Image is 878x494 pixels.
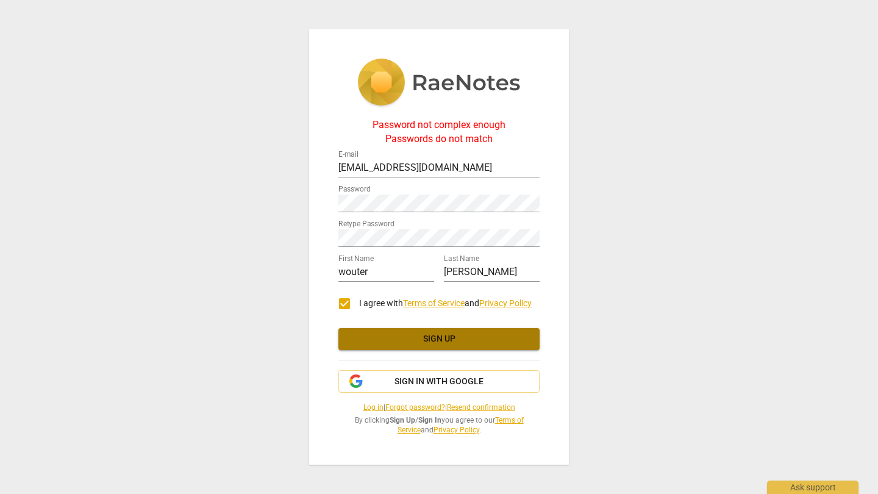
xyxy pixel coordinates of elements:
[394,376,484,388] span: Sign in with Google
[338,328,540,350] button: Sign up
[338,120,540,131] div: Password not complex enough
[348,333,530,345] span: Sign up
[357,59,521,109] img: 5ac2273c67554f335776073100b6d88f.svg
[398,416,524,435] a: Terms of Service
[359,298,532,308] span: I agree with and
[363,403,384,412] a: Log in
[338,403,540,413] span: | |
[479,298,532,308] a: Privacy Policy
[338,151,359,158] label: E-mail
[403,298,465,308] a: Terms of Service
[767,481,858,494] div: Ask support
[385,403,445,412] a: Forgot password?
[338,134,540,145] div: Passwords do not match
[444,255,479,262] label: Last Name
[338,415,540,435] span: By clicking / you agree to our and .
[390,416,415,424] b: Sign Up
[338,220,394,227] label: Retype Password
[338,185,371,193] label: Password
[338,255,374,262] label: First Name
[447,403,515,412] a: Resend confirmation
[338,370,540,393] button: Sign in with Google
[418,416,441,424] b: Sign In
[434,426,479,434] a: Privacy Policy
